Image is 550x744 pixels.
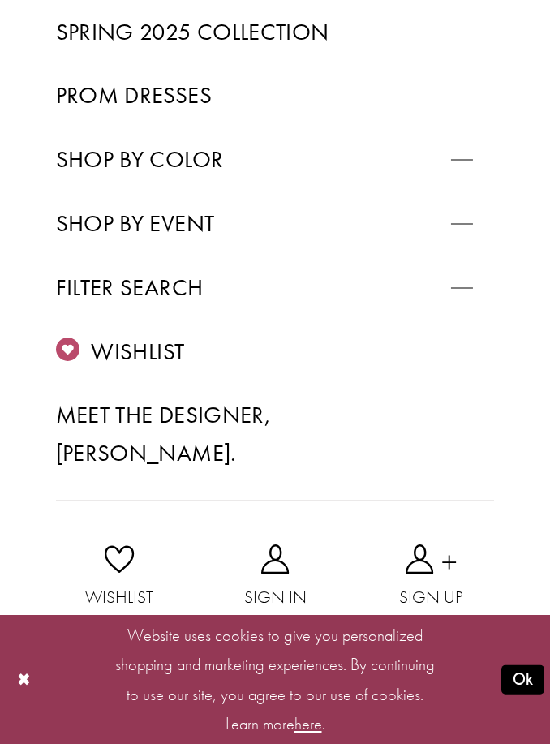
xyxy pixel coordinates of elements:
span: Prom Dresses [56,80,212,110]
a: Sign Up [353,544,509,612]
a: Sign In [197,544,353,612]
a: here [294,713,322,734]
button: Close Dialog [6,666,42,694]
p: Website uses cookies to give you personalized shopping and marketing experiences. By continuing t... [110,621,440,738]
button: Submit Dialog [501,665,544,694]
a: Wishlist [41,544,197,612]
span: + [441,544,458,574]
span: Wishlist [41,583,197,612]
span: Sign In [197,583,353,612]
span: Sign Up [353,583,509,612]
a: Prom Dresses [56,77,495,114]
